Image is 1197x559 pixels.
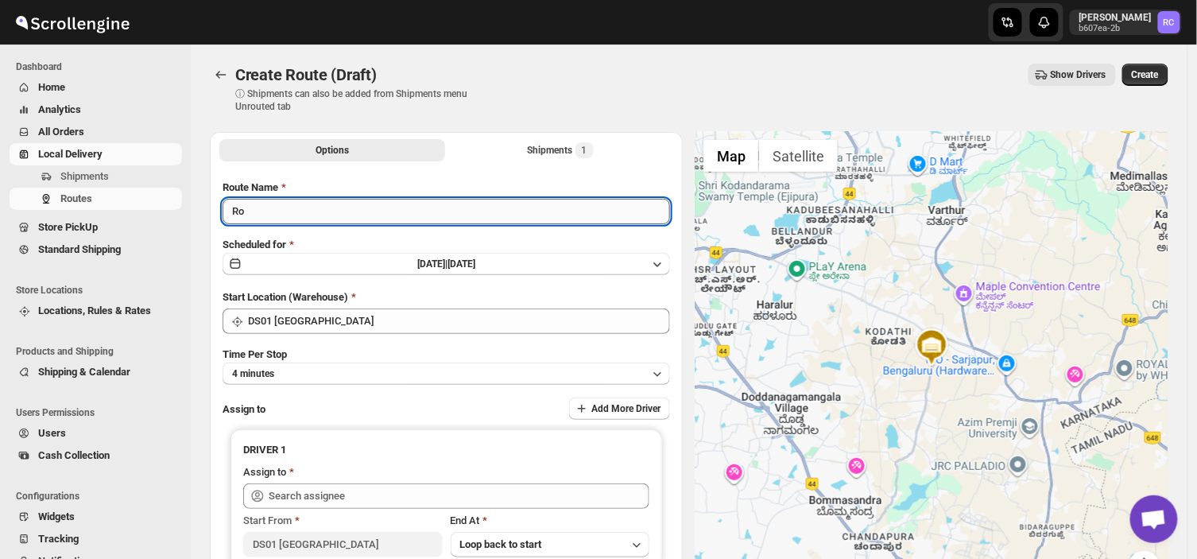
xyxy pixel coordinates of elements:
button: Add More Driver [569,398,670,420]
div: Assign to [243,464,286,480]
span: Store PickUp [38,221,98,233]
span: Locations, Rules & Rates [38,305,151,316]
button: Routes [210,64,232,86]
span: Store Locations [16,284,183,297]
button: Home [10,76,182,99]
button: Show street map [703,140,759,172]
span: Create [1132,68,1159,81]
button: All Route Options [219,139,445,161]
a: Open chat [1130,495,1178,543]
button: Locations, Rules & Rates [10,300,182,322]
button: Analytics [10,99,182,121]
span: Time Per Stop [223,348,287,360]
span: Analytics [38,103,81,115]
div: End At [451,513,649,529]
button: [DATE]|[DATE] [223,253,670,275]
span: Start From [243,514,292,526]
span: Dashboard [16,60,183,73]
input: Eg: Bengaluru Route [223,199,670,224]
span: Loop back to start [460,538,542,550]
span: 4 minutes [232,367,274,380]
span: Create Route (Draft) [235,65,377,84]
span: Configurations [16,490,183,503]
input: Search assignee [269,483,649,509]
span: Routes [60,192,92,204]
button: Shipping & Calendar [10,361,182,383]
span: Users [38,427,66,439]
span: Products and Shipping [16,345,183,358]
button: Users [10,422,182,444]
text: RC [1164,17,1175,28]
p: ⓘ Shipments can also be added from Shipments menu Unrouted tab [235,87,486,113]
span: 1 [582,144,587,157]
button: Shipments [10,165,182,188]
img: ScrollEngine [13,2,132,42]
span: Show Drivers [1051,68,1106,81]
p: b607ea-2b [1079,24,1152,33]
span: [DATE] | [417,258,447,270]
span: Route Name [223,181,278,193]
span: Cash Collection [38,449,110,461]
span: Widgets [38,510,75,522]
h3: DRIVER 1 [243,442,649,458]
button: Create [1122,64,1168,86]
button: Show satellite imagery [759,140,838,172]
span: [DATE] [447,258,475,270]
span: Users Permissions [16,406,183,419]
button: Widgets [10,506,182,528]
span: Assign to [223,403,265,415]
span: All Orders [38,126,84,138]
span: Rahul Chopra [1158,11,1180,33]
span: Scheduled for [223,239,286,250]
span: Tracking [38,533,79,545]
button: Cash Collection [10,444,182,467]
button: 4 minutes [223,363,670,385]
button: Show Drivers [1028,64,1116,86]
span: Standard Shipping [38,243,121,255]
span: Local Delivery [38,148,103,160]
span: Shipping & Calendar [38,366,130,378]
button: Tracking [10,528,182,550]
button: Routes [10,188,182,210]
button: User menu [1070,10,1182,35]
input: Search location [248,309,670,334]
span: Home [38,81,65,93]
span: Shipments [60,170,109,182]
button: Selected Shipments [448,139,674,161]
span: Start Location (Warehouse) [223,291,348,303]
button: All Orders [10,121,182,143]
span: Add More Driver [591,402,660,415]
div: Shipments [528,142,594,158]
button: Loop back to start [451,532,649,557]
span: Options [316,144,349,157]
p: [PERSON_NAME] [1079,11,1152,24]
